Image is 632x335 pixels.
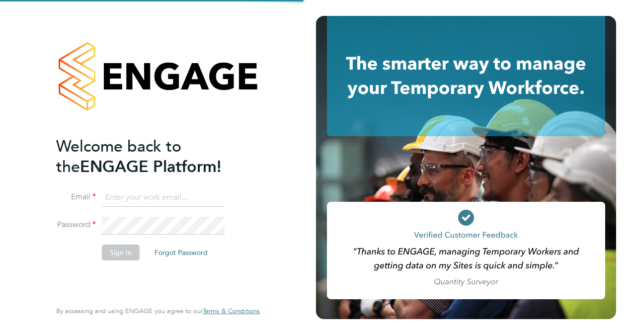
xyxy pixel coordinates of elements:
[56,192,96,202] label: Email
[203,307,260,315] span: Terms & Conditions
[102,245,140,260] button: Sign In
[56,136,250,177] h2: ENGAGE Platform!
[147,245,216,260] button: Forgot Password
[56,220,96,230] label: Password
[203,307,260,315] a: Terms & Conditions
[56,137,181,176] span: Welcome back to the
[102,189,225,207] input: Enter your work email...
[56,307,260,315] span: By accessing and using ENGAGE you agree to our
